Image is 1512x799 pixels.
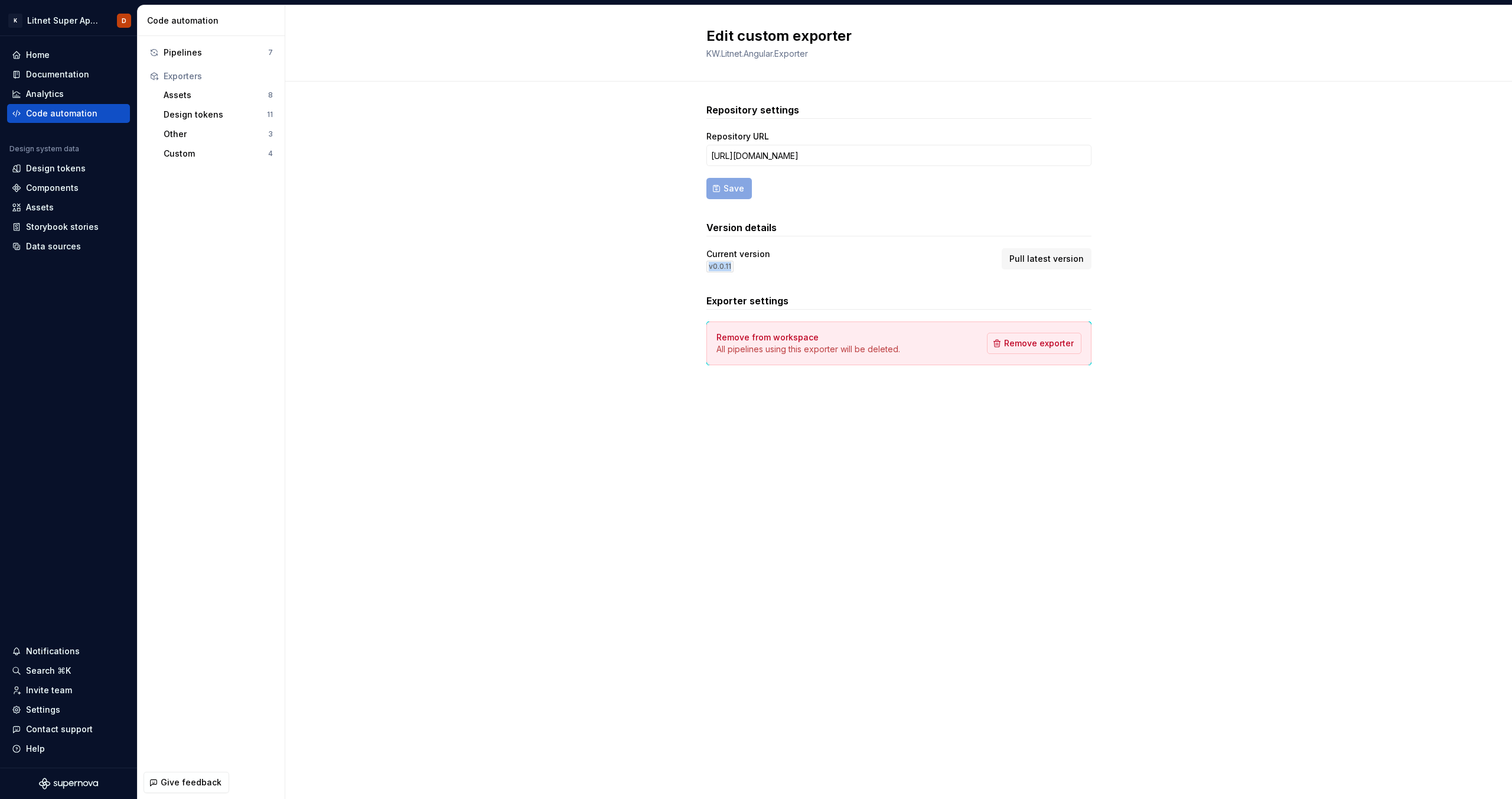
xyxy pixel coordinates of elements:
div: Exporters [164,70,273,82]
div: Code automation [26,108,97,119]
button: KLitnet Super App 2.0.D [2,8,135,33]
div: Pipelines [164,47,268,59]
div: 8 [268,90,273,100]
h3: Exporter settings [706,294,1091,308]
button: Pipelines7 [145,43,278,62]
div: Invite team [26,684,72,696]
a: Analytics [7,85,130,103]
div: Contact support [26,723,93,735]
button: Pull latest version [1002,248,1091,269]
button: Assets8 [159,86,278,105]
div: Components [26,182,79,194]
span: KW.Litnet.Angular.Exporter [706,48,808,59]
a: Data sources [7,237,130,256]
button: Remove exporter [987,333,1081,354]
div: 4 [268,149,273,158]
a: Assets [7,198,130,217]
div: Other [164,128,268,140]
h4: Remove from workspace [716,332,819,343]
h3: Repository settings [706,103,1091,117]
div: K [8,14,22,28]
div: Data sources [26,241,81,252]
div: Design tokens [26,163,86,174]
div: Assets [164,89,268,101]
div: D [122,16,126,25]
div: Design system data [9,144,79,154]
button: Notifications [7,642,130,661]
div: Design tokens [164,109,267,121]
h2: Edit custom exporter [706,27,1077,46]
div: Documentation [26,69,89,80]
p: All pipelines using this exporter will be deleted. [716,343,900,355]
div: 3 [268,129,273,139]
button: Help [7,739,130,758]
div: Storybook stories [26,221,99,233]
div: Settings [26,704,60,716]
a: Settings [7,700,130,719]
span: Pull latest version [1009,253,1084,265]
span: Remove exporter [1004,337,1074,349]
button: Other3 [159,125,278,144]
a: Code automation [7,104,130,123]
label: Repository URL [706,131,769,142]
div: Home [26,49,50,61]
a: Home [7,46,130,64]
button: Contact support [7,720,130,739]
div: Custom [164,148,268,160]
div: Help [26,743,45,755]
a: Components [7,178,130,197]
div: 11 [267,110,273,119]
a: Invite team [7,681,130,700]
a: Documentation [7,65,130,84]
span: Give feedback [161,777,221,788]
div: Code automation [147,15,280,27]
button: Design tokens11 [159,105,278,124]
div: Notifications [26,645,80,657]
div: Litnet Super App 2.0. [27,15,103,27]
div: Analytics [26,88,64,100]
div: Assets [26,202,54,213]
a: Design tokens [7,159,130,178]
div: Current version [706,248,770,260]
svg: Supernova Logo [39,778,98,790]
div: 7 [268,48,273,57]
button: Custom4 [159,144,278,163]
div: Search ⌘K [26,665,71,677]
a: Storybook stories [7,217,130,236]
h3: Version details [706,220,1091,235]
button: Give feedback [144,772,229,793]
button: Search ⌘K [7,661,130,680]
div: v 0.0.11 [706,261,734,272]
